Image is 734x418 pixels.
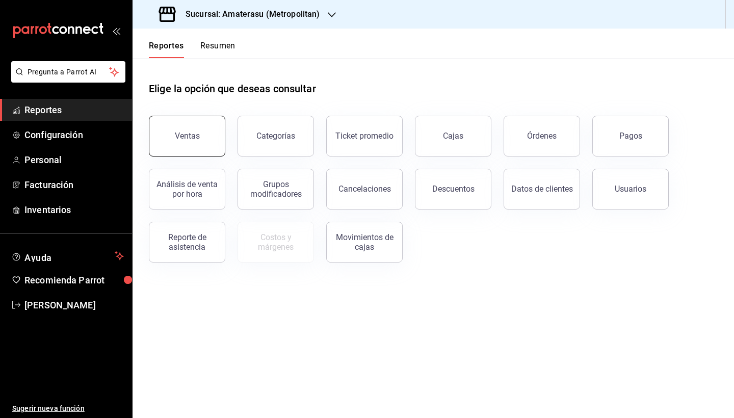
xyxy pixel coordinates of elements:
h3: Sucursal: Amaterasu (Metropolitan) [177,8,320,20]
button: Órdenes [504,116,580,156]
button: Usuarios [592,169,669,210]
div: Descuentos [432,184,475,194]
span: Inventarios [24,203,124,217]
button: Datos de clientes [504,169,580,210]
div: Datos de clientes [511,184,573,194]
div: Órdenes [527,131,557,141]
button: Resumen [200,41,235,58]
div: Pagos [619,131,642,141]
div: Cancelaciones [338,184,391,194]
button: Contrata inventarios para ver este reporte [238,222,314,263]
div: Movimientos de cajas [333,232,396,252]
span: Ayuda [24,250,111,262]
button: Categorías [238,116,314,156]
button: Descuentos [415,169,491,210]
span: Reportes [24,103,124,117]
div: navigation tabs [149,41,235,58]
div: Reporte de asistencia [155,232,219,252]
button: Grupos modificadores [238,169,314,210]
h1: Elige la opción que deseas consultar [149,81,316,96]
span: Facturación [24,178,124,192]
div: Ventas [175,131,200,141]
span: Sugerir nueva función [12,403,124,414]
button: Ventas [149,116,225,156]
button: Análisis de venta por hora [149,169,225,210]
div: Categorías [256,131,295,141]
div: Cajas [443,131,463,141]
button: Reportes [149,41,184,58]
a: Pregunta a Parrot AI [7,74,125,85]
button: Pagos [592,116,669,156]
button: Movimientos de cajas [326,222,403,263]
button: open_drawer_menu [112,27,120,35]
button: Cajas [415,116,491,156]
div: Ticket promedio [335,131,394,141]
button: Cancelaciones [326,169,403,210]
span: [PERSON_NAME] [24,298,124,312]
div: Grupos modificadores [244,179,307,199]
button: Ticket promedio [326,116,403,156]
button: Reporte de asistencia [149,222,225,263]
div: Análisis de venta por hora [155,179,219,199]
span: Pregunta a Parrot AI [28,67,110,77]
span: Recomienda Parrot [24,273,124,287]
span: Configuración [24,128,124,142]
button: Pregunta a Parrot AI [11,61,125,83]
div: Costos y márgenes [244,232,307,252]
div: Usuarios [615,184,646,194]
span: Personal [24,153,124,167]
